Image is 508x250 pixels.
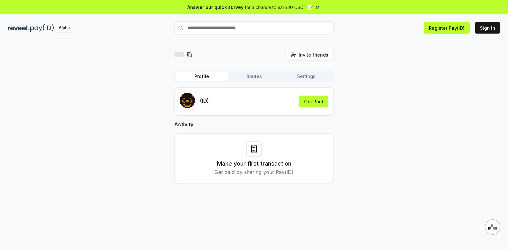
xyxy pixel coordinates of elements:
[475,22,500,34] button: Sign In
[217,159,291,168] h3: Make your first transaction
[424,22,470,34] button: Register Pay(ID)
[30,24,54,32] img: pay_id
[214,168,294,176] p: Get paid by sharing your Pay(ID)
[176,72,228,81] button: Profile
[200,97,209,105] p: (ID)
[228,72,280,81] button: Routes
[187,4,243,11] span: Answer our quick survey
[286,49,334,60] button: Invite friends
[488,224,497,230] img: svg+xml,%3Csvg%20xmlns%3D%22http%3A%2F%2Fwww.w3.org%2F2000%2Fsvg%22%20width%3D%2228%22%20height%3...
[299,96,328,107] button: Get Paid
[280,72,332,81] button: Settings
[55,24,73,32] div: Alpha
[299,51,328,58] span: Invite friends
[245,4,313,11] span: for a chance to earn 10 USDT 📝
[174,121,334,128] h2: Activity
[8,24,29,32] img: reveel_dark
